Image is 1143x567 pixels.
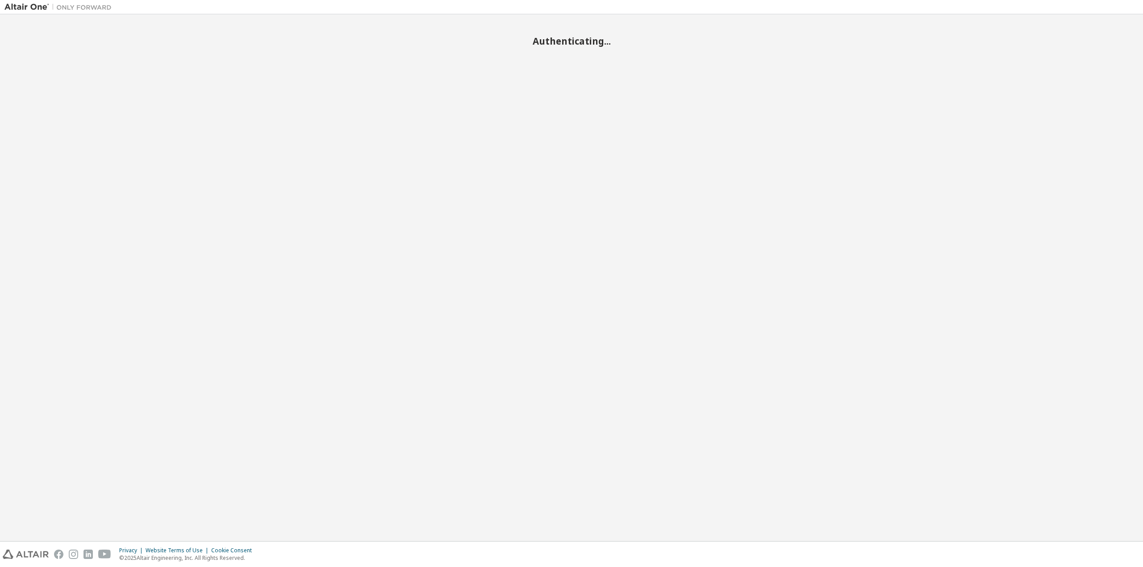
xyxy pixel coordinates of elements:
img: facebook.svg [54,550,63,559]
img: altair_logo.svg [3,550,49,559]
div: Privacy [119,547,146,554]
img: linkedin.svg [83,550,93,559]
img: Altair One [4,3,116,12]
p: © 2025 Altair Engineering, Inc. All Rights Reserved. [119,554,257,562]
img: youtube.svg [98,550,111,559]
div: Cookie Consent [211,547,257,554]
div: Website Terms of Use [146,547,211,554]
h2: Authenticating... [4,35,1139,47]
img: instagram.svg [69,550,78,559]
